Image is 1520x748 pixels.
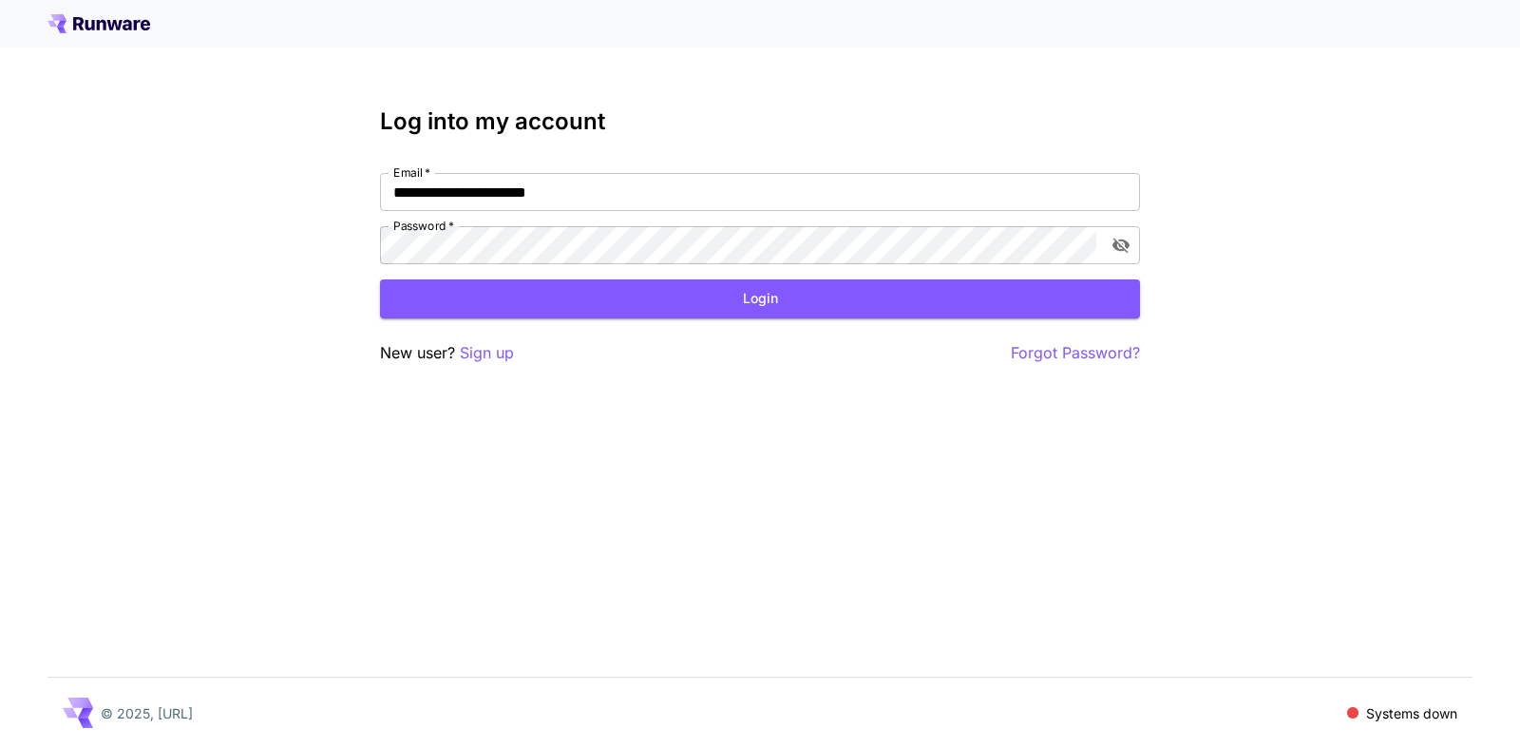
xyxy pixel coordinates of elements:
button: toggle password visibility [1104,228,1138,262]
h3: Log into my account [380,108,1140,135]
p: New user? [380,341,514,365]
label: Password [393,218,454,234]
button: Forgot Password? [1011,341,1140,365]
button: Login [380,279,1140,318]
label: Email [393,164,430,181]
button: Sign up [460,341,514,365]
p: Systems down [1366,703,1457,723]
p: © 2025, [URL] [101,703,193,723]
